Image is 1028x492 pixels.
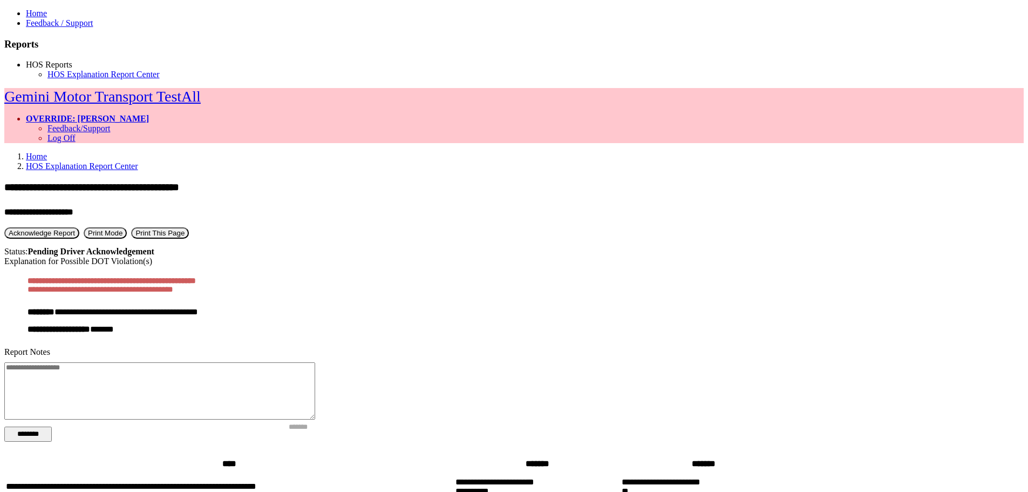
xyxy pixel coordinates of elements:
[4,88,201,105] a: Gemini Motor Transport TestAll
[4,247,1024,257] div: Status:
[4,38,1024,50] h3: Reports
[26,114,149,123] a: OVERRIDE: [PERSON_NAME]
[26,161,138,171] a: HOS Explanation Report Center
[84,227,127,239] button: Print Mode
[47,70,160,79] a: HOS Explanation Report Center
[47,124,110,133] a: Feedback/Support
[26,18,93,28] a: Feedback / Support
[4,227,79,239] button: Acknowledge Receipt
[47,133,76,143] a: Log Off
[4,347,1024,357] div: Report Notes
[131,227,189,239] button: Print This Page
[26,152,47,161] a: Home
[26,9,47,18] a: Home
[26,60,72,69] a: HOS Reports
[4,257,1024,266] div: Explanation for Possible DOT Violation(s)
[28,247,154,256] strong: Pending Driver Acknowledgement
[4,427,52,442] button: Change Filter Options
